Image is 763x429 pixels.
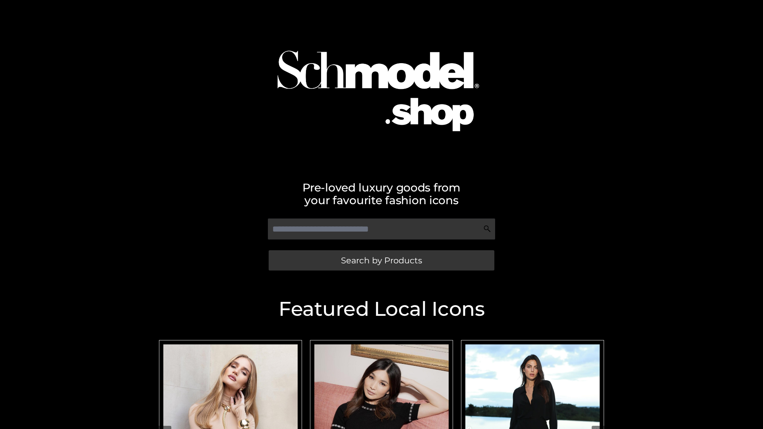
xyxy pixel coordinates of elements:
img: Search Icon [483,225,491,233]
h2: Featured Local Icons​ [155,299,608,319]
span: Search by Products [341,256,422,265]
a: Search by Products [269,250,494,271]
h2: Pre-loved luxury goods from your favourite fashion icons [155,181,608,207]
